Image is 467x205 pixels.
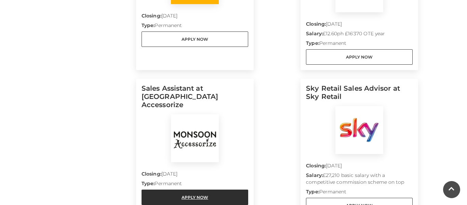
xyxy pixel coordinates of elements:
a: Apply Now [306,49,413,65]
p: £27,210 basic salary with a competitive commission scheme on top [306,172,413,188]
a: Apply Now [142,31,248,47]
h5: Sky Retail Sales Advisor at Sky Retail [306,84,413,106]
h5: Sales Assistant at [GEOGRAPHIC_DATA] Accessorize [142,84,248,114]
strong: Closing: [306,163,326,169]
strong: Type: [306,40,319,46]
strong: Type: [306,189,319,195]
img: Sky Retail [335,106,383,154]
strong: Closing: [142,13,161,19]
p: [DATE] [142,12,248,22]
strong: Type: [142,22,155,28]
strong: Closing: [306,21,326,27]
p: [DATE] [142,170,248,180]
strong: Salary: [306,30,323,37]
p: [DATE] [306,162,413,172]
img: Monsoon [171,114,219,162]
p: Permanent [306,40,413,49]
p: [DATE] [306,21,413,30]
strong: Closing: [142,171,161,177]
strong: Salary: [306,172,323,178]
p: £12.60ph £16'370 OTE year [306,30,413,40]
strong: Type: [142,180,155,187]
p: Permanent [142,22,248,31]
p: Permanent [142,180,248,190]
p: Permanent [306,188,413,198]
a: Apply Now [142,190,248,205]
